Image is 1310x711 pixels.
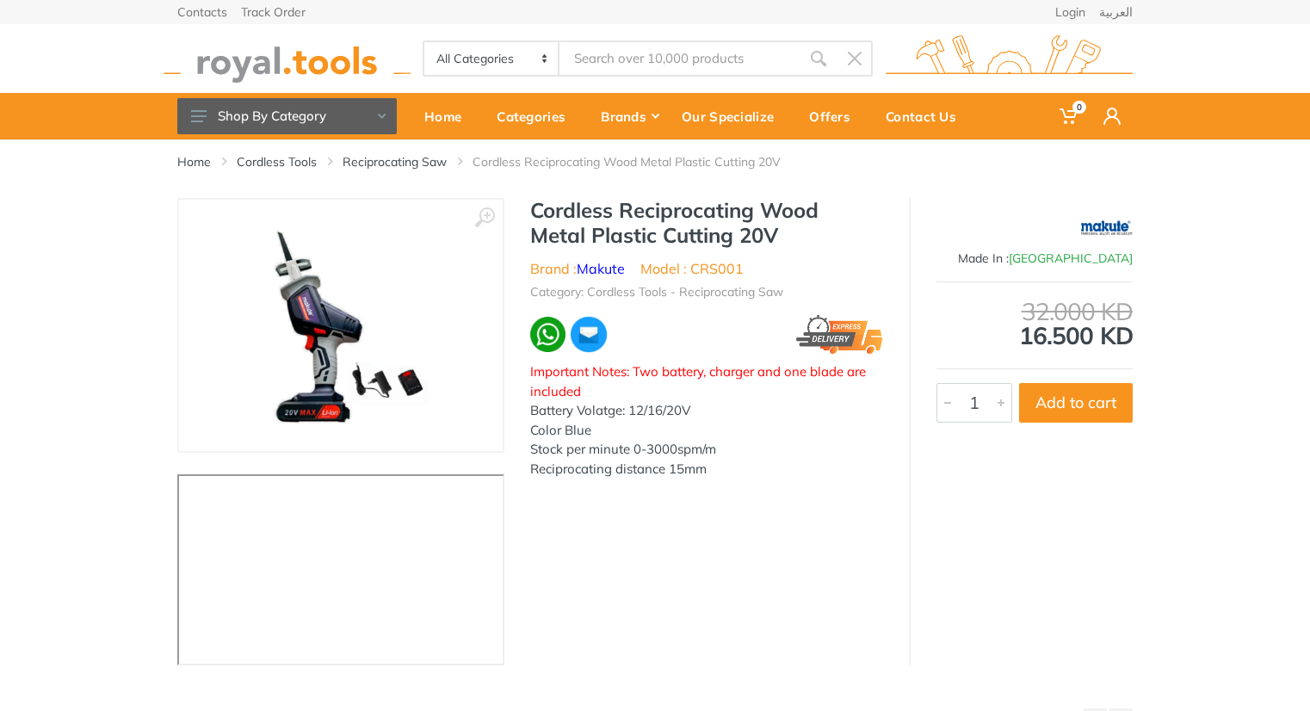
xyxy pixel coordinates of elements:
button: Shop By Category [177,98,397,134]
div: Our Specialize [670,98,797,134]
a: Cordless Tools [237,153,317,170]
a: Makute [577,260,625,277]
h1: Cordless Reciprocating Wood Metal Plastic Cutting 20V [530,198,883,248]
nav: breadcrumb [177,153,1133,170]
div: Offers [797,98,874,134]
a: 0 [1047,93,1091,139]
input: Site search [559,40,800,77]
li: Brand : [530,258,625,279]
div: Stock per minute 0-3000spm/m [530,440,883,460]
a: Login [1055,6,1085,18]
span: Important Notes: Two battery, charger and one blade are included [530,363,866,399]
div: Home [412,98,485,134]
a: Reciprocating Saw [343,153,447,170]
a: Offers [797,93,874,139]
div: Made In : [936,250,1133,268]
img: royal.tools Logo [164,35,411,83]
li: Cordless Reciprocating Wood Metal Plastic Cutting 20V [473,153,806,170]
a: Home [412,93,485,139]
span: [GEOGRAPHIC_DATA] [1009,250,1133,266]
img: ma.webp [569,315,608,354]
button: Add to cart [1019,383,1133,423]
a: Contact Us [874,93,979,139]
a: Contacts [177,6,227,18]
a: Categories [485,93,589,139]
div: Reciprocating distance 15mm [530,460,883,479]
img: Makute [1081,207,1133,250]
a: العربية [1099,6,1133,18]
a: Track Order [241,6,306,18]
li: Model : CRS001 [640,258,744,279]
img: Royal Tools - Cordless Reciprocating Wood Metal Plastic Cutting 20V [237,217,446,434]
div: Color Blue [530,421,883,441]
a: Home [177,153,211,170]
img: royal.tools Logo [886,35,1133,83]
div: Brands [589,98,670,134]
img: wa.webp [530,317,565,352]
select: Category [424,42,559,75]
div: 32.000 KD [936,300,1133,324]
span: 0 [1072,101,1086,114]
div: Battery Volatge: 12/16/20V [530,401,883,421]
img: express.png [796,315,884,354]
li: Category: Cordless Tools - Reciprocating Saw [530,283,783,301]
a: Our Specialize [670,93,797,139]
div: Contact Us [874,98,979,134]
div: Categories [485,98,589,134]
div: 16.500 KD [936,300,1133,348]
